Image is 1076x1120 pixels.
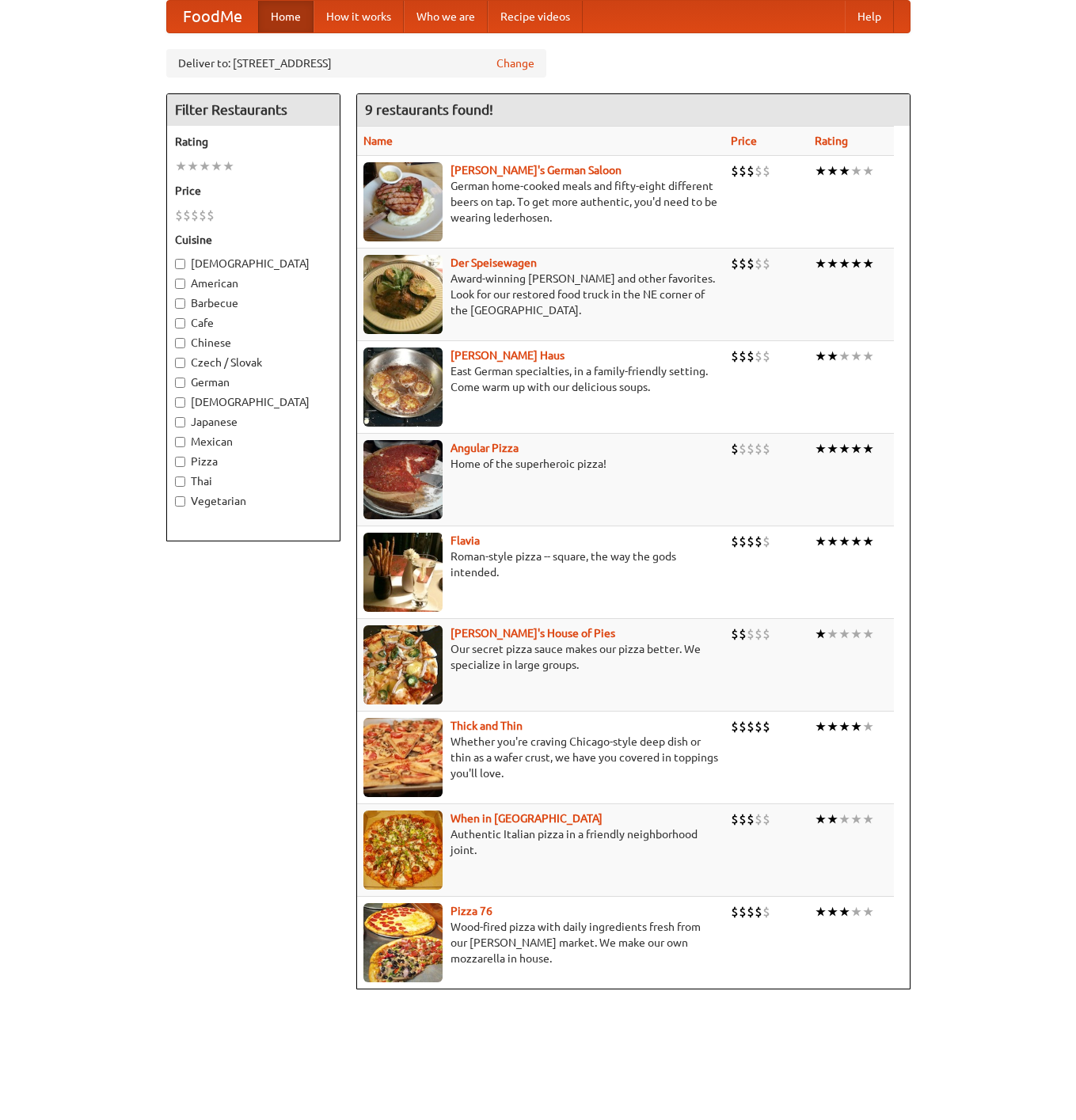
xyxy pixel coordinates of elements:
a: Rating [815,135,848,147]
li: ★ [862,440,874,457]
input: Mexican [175,437,185,447]
li: ★ [815,811,827,828]
li: $ [739,718,747,735]
h5: Cuisine [175,232,332,248]
img: angular.jpg [363,440,443,519]
p: Roman-style pizza -- square, the way the gods intended. [363,549,718,580]
p: Whether you're craving Chicago-style deep dish or thin as a wafer crust, we have you covered in t... [363,734,718,781]
img: pizza76.jpg [363,903,443,982]
li: ★ [850,903,862,921]
li: ★ [211,158,222,175]
img: wheninrome.jpg [363,811,443,890]
label: Czech / Slovak [175,355,332,370]
li: ★ [850,162,862,180]
p: German home-cooked meals and fifty-eight different beers on tap. To get more authentic, you'd nee... [363,178,718,226]
b: [PERSON_NAME] Haus [451,349,565,362]
li: $ [755,255,762,272]
li: ★ [827,162,838,180]
a: Pizza 76 [451,905,492,917]
li: ★ [850,255,862,272]
a: FoodMe [167,1,258,32]
li: $ [755,440,762,457]
li: $ [731,533,739,550]
li: $ [747,347,755,365]
li: ★ [850,718,862,735]
li: $ [731,625,739,643]
p: Wood-fired pizza with daily ingredients fresh from our [PERSON_NAME] market. We make our own mozz... [363,919,718,966]
li: ★ [838,440,850,457]
li: ★ [862,718,874,735]
li: ★ [827,903,838,921]
li: $ [191,207,199,224]
p: Our secret pizza sauce makes our pizza better. We specialize in large groups. [363,641,718,673]
label: Mexican [175,434,332,450]
li: ★ [815,718,827,735]
li: $ [175,207,183,224]
a: Angular Pizza [451,442,519,454]
li: ★ [862,162,874,180]
li: ★ [175,158,187,175]
li: $ [739,347,747,365]
li: ★ [815,625,827,643]
li: ★ [850,625,862,643]
li: ★ [862,255,874,272]
li: $ [755,903,762,921]
label: [DEMOGRAPHIC_DATA] [175,256,332,271]
li: ★ [199,158,211,175]
li: $ [739,255,747,272]
li: ★ [827,625,838,643]
li: $ [762,811,770,828]
li: $ [755,533,762,550]
a: Help [845,1,894,32]
li: ★ [838,533,850,550]
input: Vegetarian [175,496,185,507]
li: $ [739,625,747,643]
img: flavia.jpg [363,533,443,612]
input: Czech / Slovak [175,358,185,368]
a: Home [258,1,314,32]
li: $ [747,255,755,272]
a: Flavia [451,534,480,547]
div: Deliver to: [STREET_ADDRESS] [166,49,546,78]
b: [PERSON_NAME]'s German Saloon [451,164,622,177]
li: $ [199,207,207,224]
li: $ [747,625,755,643]
li: ★ [815,347,827,365]
li: $ [755,811,762,828]
li: ★ [815,162,827,180]
li: $ [739,533,747,550]
li: ★ [862,347,874,365]
li: $ [747,533,755,550]
li: ★ [827,718,838,735]
p: East German specialties, in a family-friendly setting. Come warm up with our delicious soups. [363,363,718,395]
li: ★ [862,811,874,828]
li: ★ [815,255,827,272]
li: ★ [838,255,850,272]
a: When in [GEOGRAPHIC_DATA] [451,812,603,825]
li: $ [762,440,770,457]
b: Der Speisewagen [451,256,537,269]
li: $ [739,811,747,828]
li: ★ [862,903,874,921]
label: Chinese [175,335,332,351]
a: Change [496,55,534,71]
input: Pizza [175,457,185,467]
label: American [175,275,332,291]
li: ★ [838,903,850,921]
img: thick.jpg [363,718,443,797]
li: $ [762,625,770,643]
a: Name [363,135,393,147]
a: [PERSON_NAME]'s House of Pies [451,627,615,640]
li: $ [762,718,770,735]
li: $ [755,162,762,180]
label: German [175,374,332,390]
li: ★ [827,811,838,828]
li: $ [731,811,739,828]
input: [DEMOGRAPHIC_DATA] [175,259,185,269]
li: $ [762,903,770,921]
li: ★ [815,440,827,457]
li: $ [731,903,739,921]
li: $ [762,347,770,365]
